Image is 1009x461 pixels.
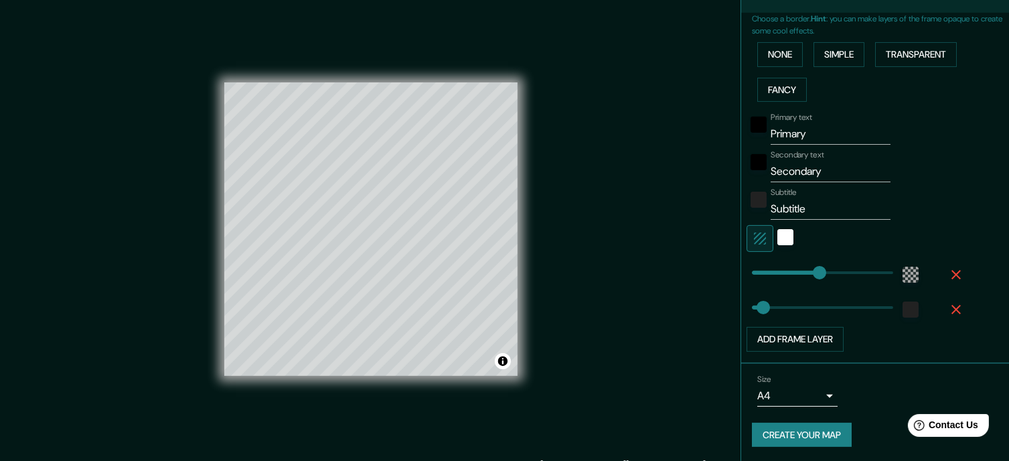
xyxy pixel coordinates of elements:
button: None [757,42,803,67]
label: Size [757,373,771,385]
label: Subtitle [771,187,797,198]
iframe: Help widget launcher [890,409,994,446]
button: black [751,154,767,170]
button: Fancy [757,78,807,103]
button: black [751,117,767,133]
label: Secondary text [771,149,824,161]
button: color-222222 [751,192,767,208]
button: color-222222 [903,302,919,318]
button: Transparent [875,42,957,67]
button: Simple [813,42,864,67]
button: Toggle attribution [495,353,511,369]
button: white [777,229,793,245]
div: A4 [757,385,838,407]
button: Add frame layer [747,327,844,352]
button: Create your map [752,423,852,448]
b: Hint [811,13,826,24]
p: Choose a border. : you can make layers of the frame opaque to create some cool effects. [752,13,1009,37]
button: color-55555544 [903,267,919,283]
label: Primary text [771,112,812,123]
